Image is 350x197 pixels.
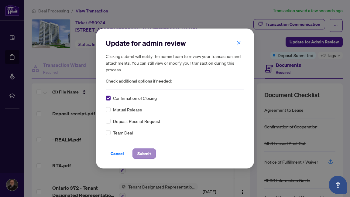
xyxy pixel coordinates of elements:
[237,41,241,45] span: close
[106,148,129,159] button: Cancel
[111,149,124,158] span: Cancel
[106,78,244,85] span: Check additional options if needed:
[113,95,157,101] span: Confirmation of Closing
[106,53,244,73] h5: Clicking submit will notify the admin team to review your transaction and attachments. You can st...
[137,149,151,158] span: Submit
[329,176,347,194] button: Open asap
[113,129,133,136] span: Team Deal
[106,38,244,48] h2: Update for admin review
[132,148,156,159] button: Submit
[113,106,142,113] span: Mutual Release
[113,118,160,124] span: Deposit Receipt Request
